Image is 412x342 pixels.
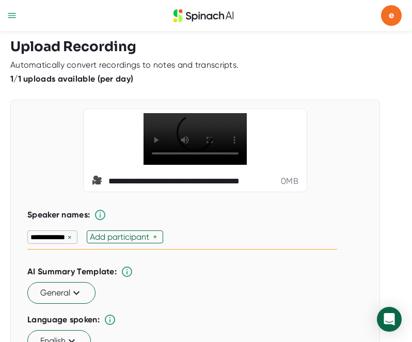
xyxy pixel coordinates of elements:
[27,267,117,277] b: AI Summary Template:
[377,307,402,332] div: Open Intercom Messenger
[90,232,153,242] div: Add participant
[40,287,83,299] span: General
[27,282,96,304] button: General
[27,210,90,220] b: Speaker names:
[92,175,104,188] span: video
[10,39,402,55] h3: Upload Recording
[10,60,239,70] div: Automatically convert recordings to notes and transcripts.
[10,74,133,84] b: 1/1 uploads available (per day)
[381,5,402,26] span: e
[153,232,160,242] div: +
[281,176,298,186] div: 0 MB
[27,315,100,324] b: Language spoken:
[65,232,74,242] div: ×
